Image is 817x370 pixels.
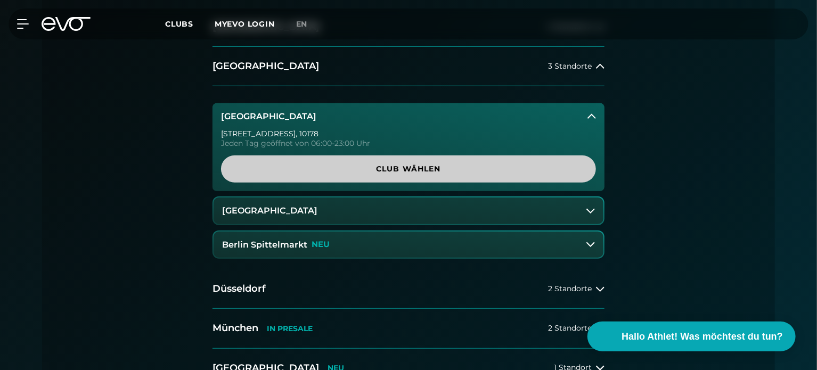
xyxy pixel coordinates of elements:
[213,322,258,335] h2: München
[222,240,307,250] h3: Berlin Spittelmarkt
[548,285,592,293] span: 2 Standorte
[213,269,604,309] button: Düsseldorf2 Standorte
[165,19,193,29] span: Clubs
[312,240,330,249] p: NEU
[213,309,604,348] button: MünchenIN PRESALE2 Standorte
[622,330,783,344] span: Hallo Athlet! Was möchtest du tun?
[215,19,275,29] a: MYEVO LOGIN
[213,60,319,73] h2: [GEOGRAPHIC_DATA]
[548,324,592,332] span: 2 Standorte
[587,322,796,351] button: Hallo Athlet! Was möchtest du tun?
[296,19,308,29] span: en
[165,19,215,29] a: Clubs
[222,206,317,216] h3: [GEOGRAPHIC_DATA]
[221,112,316,121] h3: [GEOGRAPHIC_DATA]
[214,232,603,258] button: Berlin SpittelmarktNEU
[214,198,603,224] button: [GEOGRAPHIC_DATA]
[213,282,266,295] h2: Düsseldorf
[213,103,604,130] button: [GEOGRAPHIC_DATA]
[548,62,592,70] span: 3 Standorte
[247,163,570,175] span: Club wählen
[267,324,313,333] p: IN PRESALE
[221,139,596,147] div: Jeden Tag geöffnet von 06:00-23:00 Uhr
[213,47,604,86] button: [GEOGRAPHIC_DATA]3 Standorte
[221,130,596,137] div: [STREET_ADDRESS] , 10178
[296,18,321,30] a: en
[221,155,596,183] a: Club wählen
